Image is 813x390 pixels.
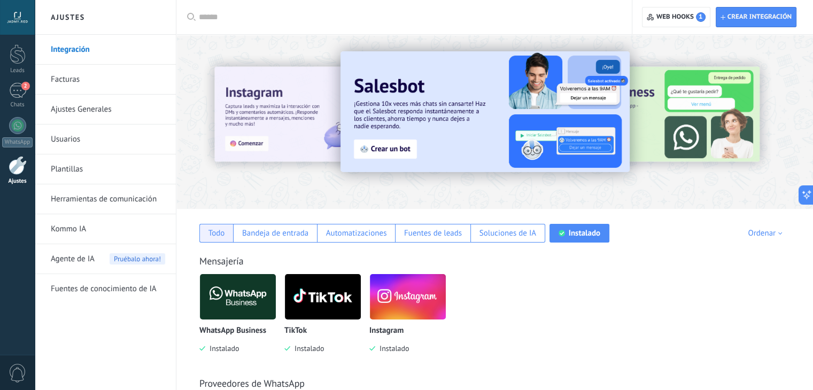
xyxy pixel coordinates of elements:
img: Slide 3 [532,67,760,162]
div: Leads [2,67,33,74]
a: Usuarios [51,124,165,154]
p: Instagram [369,326,404,336]
a: Kommo IA [51,214,165,244]
li: Ajustes Generales [35,95,176,124]
span: Pruébalo ahora! [110,253,165,264]
div: Bandeja de entrada [242,228,308,238]
a: Mensajería [199,255,244,267]
div: Fuentes de leads [404,228,462,238]
div: Ordenar [748,228,786,238]
span: Web hooks [656,12,706,22]
a: Agente de IAPruébalo ahora! [51,244,165,274]
a: Plantillas [51,154,165,184]
li: Agente de IA [35,244,176,274]
span: Crear integración [727,13,792,21]
div: Todo [208,228,225,238]
li: Usuarios [35,124,176,154]
li: Herramientas de comunicación [35,184,176,214]
span: 2 [21,82,30,90]
div: Chats [2,102,33,108]
li: Facturas [35,65,176,95]
a: Facturas [51,65,165,95]
img: logo_main.png [200,271,276,323]
div: Automatizaciones [326,228,387,238]
img: instagram.png [370,271,446,323]
li: Kommo IA [35,214,176,244]
span: Instalado [205,344,239,353]
div: Soluciones de IA [479,228,536,238]
button: Web hooks1 [642,7,710,27]
li: Integración [35,35,176,65]
div: Instagram [369,274,454,369]
span: Agente de IA [51,244,95,274]
div: Instalado [569,228,600,238]
div: Ajustes [2,178,33,185]
a: Proveedores de WhatsApp [199,377,305,389]
a: Integración [51,35,165,65]
div: TikTok [284,274,369,369]
img: Slide 1 [214,67,442,162]
a: Herramientas de comunicación [51,184,165,214]
p: TikTok [284,326,307,336]
button: Crear integración [716,7,796,27]
p: WhatsApp Business [199,326,266,336]
div: WhatsApp Business [199,274,284,369]
li: Fuentes de conocimiento de IA [35,274,176,303]
div: WhatsApp [2,137,33,147]
span: Instalado [290,344,324,353]
a: Fuentes de conocimiento de IA [51,274,165,304]
img: Slide 2 [340,51,630,172]
li: Plantillas [35,154,176,184]
a: Ajustes Generales [51,95,165,124]
span: Instalado [375,344,409,353]
span: 1 [696,12,706,22]
img: logo_main.png [285,271,361,323]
